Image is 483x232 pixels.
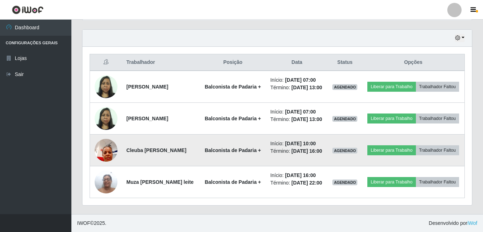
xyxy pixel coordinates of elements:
time: [DATE] 16:00 [291,148,322,154]
img: 1706663967220.jpeg [95,103,117,133]
strong: [PERSON_NAME] [126,116,168,121]
img: CoreUI Logo [12,5,44,14]
button: Liberar para Trabalho [367,145,416,155]
button: Liberar para Trabalho [367,114,416,123]
button: Liberar para Trabalho [367,177,416,187]
strong: Balconista de Padaria + [205,179,261,185]
span: AGENDADO [332,116,357,122]
span: AGENDADO [332,180,357,185]
button: Trabalhador Faltou [416,145,459,155]
li: Término: [270,179,323,187]
button: Trabalhador Faltou [416,82,459,92]
button: Liberar para Trabalho [367,82,416,92]
li: Início: [270,140,323,147]
time: [DATE] 07:00 [285,109,316,115]
time: [DATE] 16:00 [285,172,316,178]
th: Data [266,54,328,71]
span: AGENDADO [332,148,357,153]
button: Trabalhador Faltou [416,177,459,187]
li: Início: [270,76,323,84]
li: Término: [270,84,323,91]
time: [DATE] 22:00 [291,180,322,186]
span: Desenvolvido por [429,220,477,227]
span: © 2025 . [77,220,106,227]
li: Término: [270,147,323,155]
a: iWof [467,220,477,226]
time: [DATE] 13:00 [291,116,322,122]
th: Status [328,54,362,71]
strong: Balconista de Padaria + [205,116,261,121]
li: Término: [270,116,323,123]
button: Trabalhador Faltou [416,114,459,123]
li: Início: [270,172,323,179]
strong: [PERSON_NAME] [126,84,168,90]
th: Posição [200,54,266,71]
span: IWOF [77,220,90,226]
strong: Balconista de Padaria + [205,84,261,90]
strong: Balconista de Padaria + [205,147,261,153]
time: [DATE] 07:00 [285,77,316,83]
strong: Muza [PERSON_NAME] leite [126,179,193,185]
time: [DATE] 10:00 [285,141,316,146]
li: Início: [270,108,323,116]
span: AGENDADO [332,84,357,90]
time: [DATE] 13:00 [291,85,322,90]
img: 1706663967220.jpeg [95,71,117,102]
img: 1691073394546.jpeg [95,135,117,165]
strong: Cleuba [PERSON_NAME] [126,147,186,153]
th: Opções [362,54,464,71]
img: 1703019417577.jpeg [95,167,117,197]
th: Trabalhador [122,54,200,71]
